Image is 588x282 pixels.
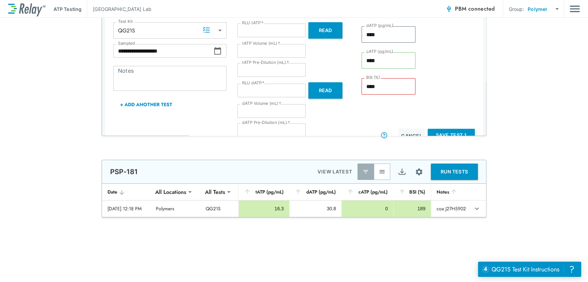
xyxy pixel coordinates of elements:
[366,75,380,80] label: BSI (%)
[437,188,464,196] div: Notes
[150,200,200,217] td: Polymers
[113,24,226,37] div: QG21S
[398,168,406,176] img: Export Icon
[318,168,352,176] p: VIEW LATEST
[200,185,230,199] div: All Tests
[242,20,263,25] label: RLU tATP
[443,2,497,16] button: PBM connected
[366,23,394,28] label: dATP (pg/mL)
[102,184,486,217] table: sticky table
[93,5,151,13] p: [GEOGRAPHIC_DATA] Lab
[468,5,495,13] span: connected
[244,188,284,196] div: tATP (pg/mL)
[366,49,393,54] label: cATP (pg/mL)
[150,185,191,199] div: All Locations
[113,44,214,58] input: Choose date, selected date is Sep 5, 2025
[113,96,179,113] button: + Add Another Test
[428,129,475,142] button: Save Test 1
[308,22,342,39] button: Read
[398,129,425,142] button: Cancel
[431,200,470,217] td: coa J27H5902
[399,188,425,196] div: BSI (%)
[570,2,580,15] img: Drawer Icon
[308,82,342,99] button: Read
[410,163,428,181] button: Site setup
[244,205,284,212] div: 16.3
[118,19,133,24] label: Test Kit
[54,5,82,13] p: ATP Testing
[455,4,495,14] span: PBM
[570,2,580,15] button: Main menu
[242,120,290,125] label: dATP Pre-Dilution (mL)
[102,184,150,200] th: Date
[445,5,452,12] img: Connected Icon
[295,205,336,212] div: 30.8
[379,168,385,175] img: View All
[399,205,425,212] div: 189
[107,205,145,212] div: [DATE] 12:18 PM
[242,101,281,106] label: dATP Volume (mL)
[118,41,135,46] label: Sampled
[8,2,45,16] img: LuminUltra Relay
[200,200,238,217] td: QG21S
[362,168,369,175] img: Latest
[242,60,289,65] label: tATP Pre-Dilution (mL)
[242,81,264,85] label: RLU dATP
[394,164,410,180] button: Export
[431,164,478,180] button: RUN TESTS
[509,5,524,13] p: Group:
[471,203,483,214] button: expand row
[347,188,388,196] div: cATP (pg/mL)
[110,168,138,176] p: PSP-181
[347,205,388,212] div: 0
[415,168,423,176] img: Settings Icon
[242,41,280,46] label: tATP Volume (mL)
[295,188,336,196] div: dATP (pg/mL)
[478,262,581,277] iframe: Resource center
